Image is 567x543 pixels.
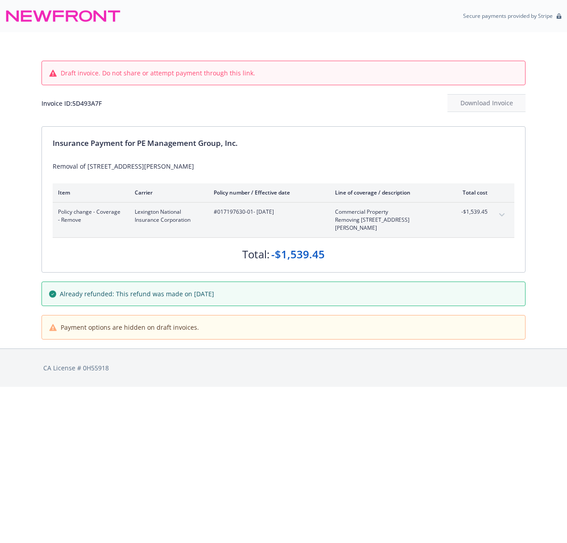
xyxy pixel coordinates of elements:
div: Invoice ID: 5D493A7F [41,99,102,108]
div: Carrier [135,189,199,196]
div: Total cost [454,189,488,196]
div: Removal of [STREET_ADDRESS][PERSON_NAME] [53,162,514,171]
span: Removing [STREET_ADDRESS][PERSON_NAME] [335,216,440,232]
div: Download Invoice [447,95,526,112]
div: Total: [242,247,269,262]
div: Insurance Payment for PE Management Group, Inc. [53,137,514,149]
span: Payment options are hidden on draft invoices. [61,323,199,332]
div: Policy change - Coverage - RemoveLexington National Insurance Corporation#017197630-01- [DATE]Com... [53,203,514,237]
button: Download Invoice [447,94,526,112]
span: Commercial PropertyRemoving [STREET_ADDRESS][PERSON_NAME] [335,208,440,232]
span: -$1,539.45 [454,208,488,216]
span: Policy change - Coverage - Remove [58,208,120,224]
span: Already refunded: This refund was made on [DATE] [60,289,214,298]
span: Lexington National Insurance Corporation [135,208,199,224]
span: Commercial Property [335,208,440,216]
div: -$1,539.45 [271,247,325,262]
div: Line of coverage / description [335,189,440,196]
span: Draft invoice. Do not share or attempt payment through this link. [61,68,255,78]
div: Policy number / Effective date [214,189,321,196]
div: Item [58,189,120,196]
div: CA License # 0H55918 [43,363,524,373]
p: Secure payments provided by Stripe [463,12,553,20]
button: expand content [495,208,509,222]
span: #017197630-01 - [DATE] [214,208,321,216]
